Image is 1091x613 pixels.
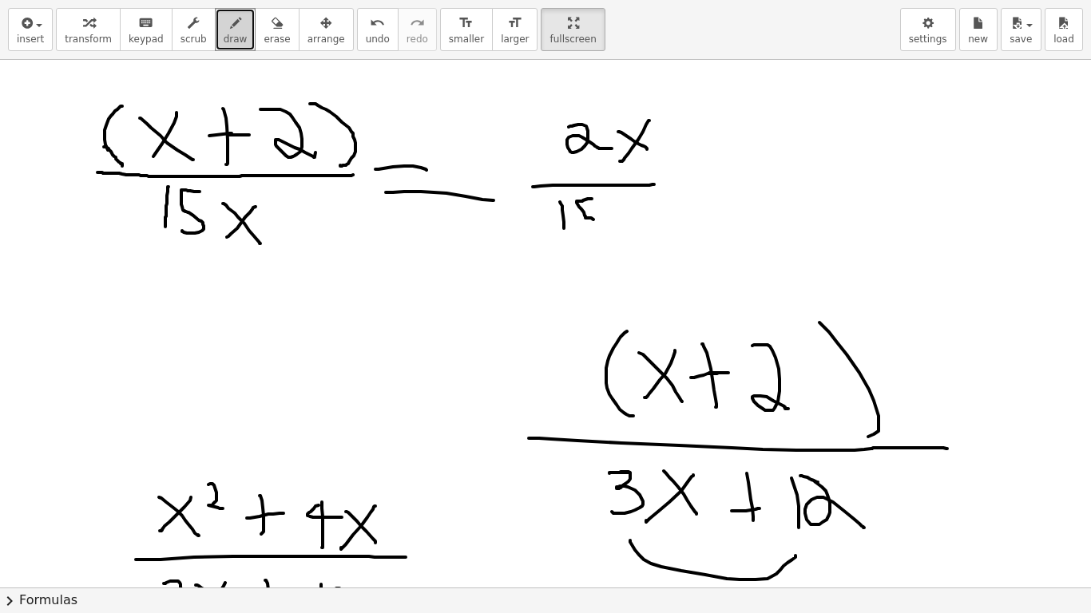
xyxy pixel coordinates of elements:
[366,34,390,45] span: undo
[65,34,112,45] span: transform
[440,8,493,51] button: format_sizesmaller
[215,8,256,51] button: draw
[449,34,484,45] span: smaller
[357,8,399,51] button: undoundo
[900,8,956,51] button: settings
[120,8,173,51] button: keyboardkeypad
[1053,34,1074,45] span: load
[968,34,988,45] span: new
[458,14,474,33] i: format_size
[172,8,216,51] button: scrub
[129,34,164,45] span: keypad
[264,34,290,45] span: erase
[1045,8,1083,51] button: load
[1010,34,1032,45] span: save
[1001,8,1041,51] button: save
[407,34,428,45] span: redo
[299,8,354,51] button: arrange
[541,8,605,51] button: fullscreen
[501,34,529,45] span: larger
[492,8,538,51] button: format_sizelarger
[909,34,947,45] span: settings
[8,8,53,51] button: insert
[549,34,596,45] span: fullscreen
[370,14,385,33] i: undo
[255,8,299,51] button: erase
[56,8,121,51] button: transform
[398,8,437,51] button: redoredo
[507,14,522,33] i: format_size
[959,8,998,51] button: new
[224,34,248,45] span: draw
[307,34,345,45] span: arrange
[410,14,425,33] i: redo
[138,14,153,33] i: keyboard
[181,34,207,45] span: scrub
[17,34,44,45] span: insert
